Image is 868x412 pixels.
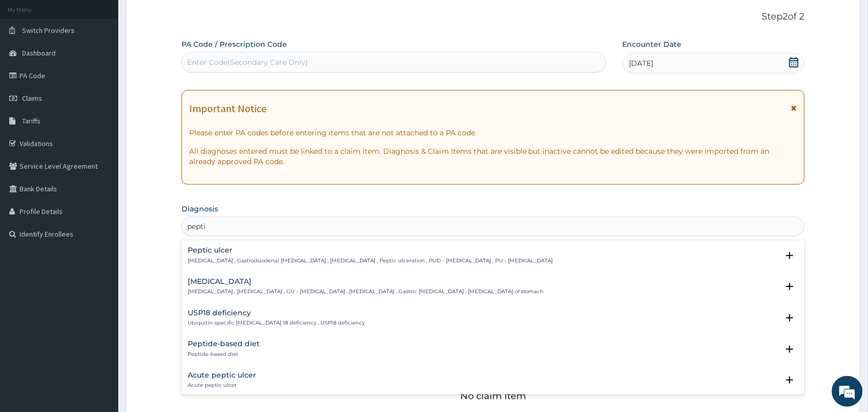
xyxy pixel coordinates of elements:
[784,312,796,324] i: open select status
[188,246,553,254] h4: Peptic ulcer
[623,39,682,49] label: Encounter Date
[460,391,526,401] p: No claim item
[784,249,796,262] i: open select status
[22,94,42,103] span: Claims
[182,11,805,23] p: Step 2 of 2
[60,130,142,234] span: We're online!
[188,382,256,389] p: Acute peptic ulcer
[22,26,75,35] span: Switch Providers
[188,351,260,358] p: Peptide-based diet
[5,281,196,317] textarea: Type your message and hit 'Enter'
[169,5,193,30] div: Minimize live chat window
[189,103,266,114] h1: Important Notice
[22,48,56,58] span: Dashboard
[188,371,256,379] h4: Acute peptic ulcer
[22,116,41,126] span: Tariffs
[629,58,654,68] span: [DATE]
[784,280,796,293] i: open select status
[189,146,797,167] p: All diagnoses entered must be linked to a claim item. Diagnosis & Claim Items that are visible bu...
[19,51,42,77] img: d_794563401_company_1708531726252_794563401
[784,374,796,386] i: open select status
[188,257,553,264] p: [MEDICAL_DATA] , Gastroduodenal [MEDICAL_DATA] , [MEDICAL_DATA] , Peptic ulceration , PUD - [MEDI...
[188,278,544,285] h4: [MEDICAL_DATA]
[188,288,544,295] p: [MEDICAL_DATA] , [MEDICAL_DATA] , GU - [MEDICAL_DATA] , [MEDICAL_DATA] , Gastric [MEDICAL_DATA] ,...
[188,309,365,317] h4: USP18 deficiency
[182,204,218,214] label: Diagnosis
[188,340,260,348] h4: Peptide-based diet
[188,319,365,327] p: Ubiquitin specific [MEDICAL_DATA] 18 deficiency , USP18 deficiency
[187,57,308,67] div: Enter Code(Secondary Care Only)
[182,39,287,49] label: PA Code / Prescription Code
[189,128,797,138] p: Please enter PA codes before entering items that are not attached to a PA code
[53,58,173,71] div: Chat with us now
[784,343,796,355] i: open select status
